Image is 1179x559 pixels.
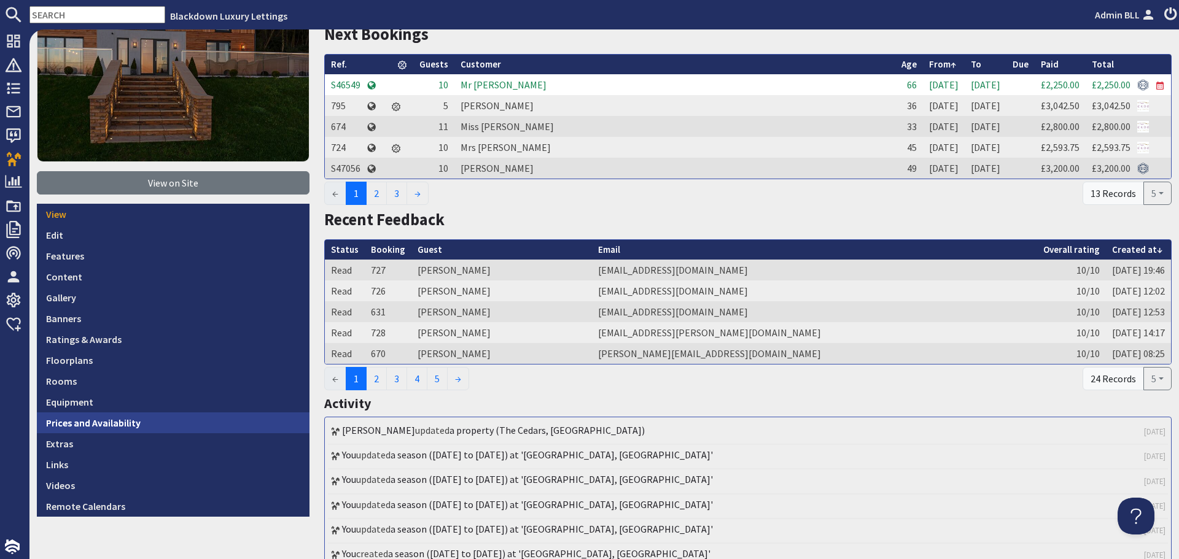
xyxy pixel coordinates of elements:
a: Banners [37,308,309,329]
a: You [342,523,356,535]
td: 10/10 [1037,260,1106,280]
td: [PERSON_NAME] [411,343,592,364]
td: 10/10 [1037,322,1106,343]
td: 49 [895,158,923,179]
a: £3,042.50 [1092,99,1130,112]
td: [DATE] [965,137,1006,158]
img: Referer: Sleeps 12 [1137,79,1149,91]
a: [PERSON_NAME] [342,424,415,436]
td: [DATE] 19:46 [1106,260,1171,280]
button: 5 [1143,367,1172,390]
th: Due [1006,55,1035,75]
td: S46549 [325,74,367,95]
span: 1 [346,182,367,205]
a: £3,200.00 [1041,162,1080,174]
a: Remote Calendars [37,496,309,517]
a: Email [598,244,620,255]
td: Read [325,322,365,343]
img: staytech_i_w-64f4e8e9ee0a9c174fd5317b4b171b261742d2d393467e5bdba4413f4f884c10.svg [5,539,20,554]
a: You [342,473,356,485]
a: a season ([DATE] to [DATE]) at '[GEOGRAPHIC_DATA], [GEOGRAPHIC_DATA]' [391,449,713,461]
a: a season ([DATE] to [DATE]) at '[GEOGRAPHIC_DATA], [GEOGRAPHIC_DATA]' [391,523,713,535]
td: 674 [325,116,367,137]
td: [DATE] 14:17 [1106,322,1171,343]
a: [DATE] [1144,450,1165,462]
td: [DATE] [923,116,965,137]
a: [DATE] [1144,500,1165,512]
a: Videos [37,475,309,496]
td: 36 [895,95,923,116]
a: Guest [418,244,442,255]
a: Customer [461,58,501,70]
a: Paid [1041,58,1059,70]
td: [DATE] [923,158,965,179]
a: Blackdown Luxury Lettings [170,10,287,22]
a: £2,593.75 [1041,141,1080,153]
td: [PERSON_NAME] [454,158,895,179]
td: [PERSON_NAME] [454,95,895,116]
td: Miss [PERSON_NAME] [454,116,895,137]
li: updated [328,519,1168,544]
img: Referer: Sleeps 12 [1137,163,1149,174]
td: [EMAIL_ADDRESS][DOMAIN_NAME] [592,260,1037,280]
a: [DATE] [1144,525,1165,536]
a: Overall rating [1043,244,1100,255]
a: £2,800.00 [1092,120,1130,133]
a: Ref. [331,58,347,70]
div: 24 Records [1083,367,1144,390]
td: 66 [895,74,923,95]
a: 631 [371,306,386,318]
td: [DATE] [923,137,965,158]
img: Referer: Blackdown Luxury Lettings [1137,100,1149,112]
span: 10 [438,162,448,174]
a: → [447,367,469,390]
a: £2,800.00 [1041,120,1080,133]
a: 5 [427,367,448,390]
li: updated [328,445,1168,469]
a: 4 [407,367,427,390]
td: [PERSON_NAME] [411,301,592,322]
td: [DATE] [923,95,965,116]
span: 1 [346,367,367,390]
a: To [971,58,981,70]
td: 45 [895,137,923,158]
td: [PERSON_NAME][EMAIL_ADDRESS][DOMAIN_NAME] [592,343,1037,364]
span: 10 [438,141,448,153]
a: Next Bookings [324,24,429,44]
td: [EMAIL_ADDRESS][PERSON_NAME][DOMAIN_NAME] [592,322,1037,343]
a: Content [37,266,309,287]
a: £3,200.00 [1092,162,1130,174]
a: 2 [366,182,387,205]
a: Age [901,58,917,70]
a: View on Site [37,171,309,195]
li: updated [328,469,1168,494]
img: Referer: Blackdown Luxury Lettings [1137,121,1149,133]
a: 3 [386,182,407,205]
span: 5 [443,99,448,112]
td: 33 [895,116,923,137]
a: Admin BLL [1095,7,1157,22]
td: [DATE] 12:02 [1106,280,1171,301]
a: [DATE] [1144,426,1165,438]
button: 5 [1143,182,1172,205]
td: Read [325,280,365,301]
a: Booking [371,244,405,255]
li: updated [328,420,1168,445]
td: [DATE] [923,74,965,95]
td: 795 [325,95,367,116]
a: Floorplans [37,350,309,371]
td: [EMAIL_ADDRESS][DOMAIN_NAME] [592,280,1037,301]
a: £2,250.00 [1092,79,1130,91]
td: 10/10 [1037,280,1106,301]
a: Links [37,454,309,475]
a: Recent Feedback [324,209,445,229]
a: Created at [1112,244,1162,255]
td: [PERSON_NAME] [411,280,592,301]
a: 3 [386,367,407,390]
a: Status [331,244,359,255]
input: SEARCH [29,6,165,23]
a: Prices and Availability [37,412,309,433]
a: £2,250.00 [1041,79,1080,91]
td: S47056 [325,158,367,179]
a: Edit [37,225,309,245]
